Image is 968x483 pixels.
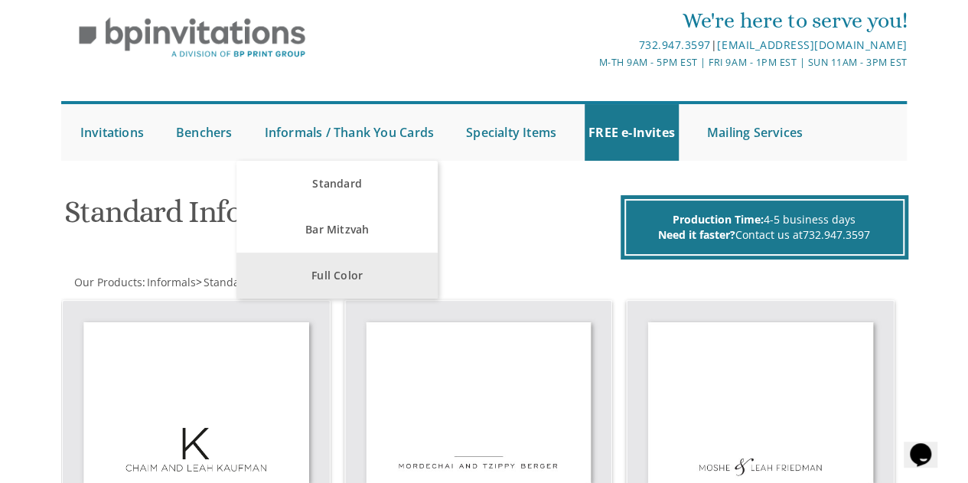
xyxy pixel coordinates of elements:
[344,36,907,54] div: |
[585,104,679,161] a: FREE e-Invites
[904,422,953,468] iframe: chat widget
[236,207,438,253] a: Bar Mitzvah
[261,104,438,161] a: Informals / Thank You Cards
[172,104,236,161] a: Benchers
[344,5,907,36] div: We're here to serve you!
[803,227,870,242] a: 732.947.3597
[462,104,560,161] a: Specialty Items
[236,253,438,299] a: Full Color
[202,275,303,289] a: Standard Informals
[236,161,438,207] a: Standard
[658,227,735,242] span: Need it faster?
[703,104,807,161] a: Mailing Services
[77,104,148,161] a: Invitations
[64,195,617,240] h1: Standard Informals
[61,6,324,70] img: BP Invitation Loft
[673,212,764,227] span: Production Time:
[624,199,904,256] div: 4-5 business days Contact us at
[639,38,711,52] a: 732.947.3597
[145,275,196,289] a: Informals
[717,38,907,52] a: [EMAIL_ADDRESS][DOMAIN_NAME]
[147,275,196,289] span: Informals
[73,275,142,289] a: Our Products
[204,275,303,289] span: Standard Informals
[196,275,303,289] span: >
[61,275,484,290] div: :
[344,54,907,70] div: M-Th 9am - 5pm EST | Fri 9am - 1pm EST | Sun 11am - 3pm EST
